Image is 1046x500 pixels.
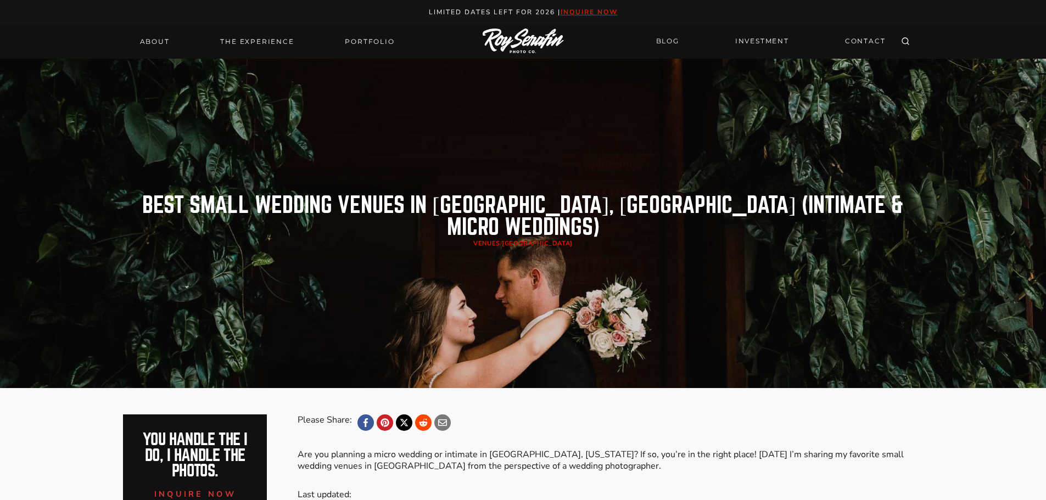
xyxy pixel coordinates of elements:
span: inquire now [154,488,237,499]
a: INVESTMENT [729,32,796,51]
span: / [473,239,572,248]
a: Pinterest [377,414,393,431]
h1: Best Small Wedding Venues in [GEOGRAPHIC_DATA], [GEOGRAPHIC_DATA] (Intimate & Micro Weddings) [123,194,923,238]
nav: Primary Navigation [133,34,401,49]
a: CONTACT [838,32,892,51]
a: Email [434,414,451,431]
a: THE EXPERIENCE [214,34,300,49]
p: Are you planning a micro wedding or intimate in [GEOGRAPHIC_DATA], [US_STATE]? If so, you’re in t... [298,449,922,472]
a: X [396,414,412,431]
a: Venues [473,239,500,248]
a: inquire now [561,8,618,16]
a: BLOG [650,32,686,51]
a: Portfolio [338,34,401,49]
a: Facebook [357,414,374,431]
p: Limited Dates LEft for 2026 | [12,7,1034,18]
div: Please Share: [298,414,352,431]
a: About [133,34,176,49]
a: [GEOGRAPHIC_DATA] [502,239,573,248]
nav: Secondary Navigation [650,32,892,51]
button: View Search Form [898,34,913,49]
img: Logo of Roy Serafin Photo Co., featuring stylized text in white on a light background, representi... [483,29,564,54]
h2: You handle the i do, I handle the photos. [135,432,255,479]
a: Reddit [415,414,432,431]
